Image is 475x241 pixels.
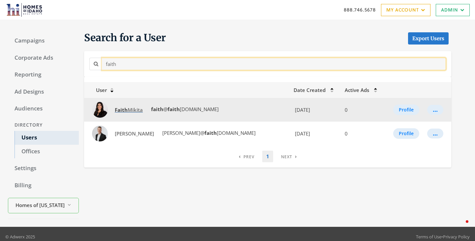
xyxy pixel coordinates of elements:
a: My Account [381,4,430,16]
a: Campaigns [8,34,79,48]
a: Terms of Use [416,234,441,240]
i: Search for a name or email address [94,61,98,66]
iframe: Intercom live chat [453,219,468,234]
a: Billing [8,179,79,193]
img: Adwerx [5,2,44,18]
nav: pagination [235,151,301,162]
input: Search for a name or email address [102,58,446,70]
strong: faith [205,130,217,136]
strong: Faith [115,106,128,113]
a: [PERSON_NAME] [111,128,158,140]
td: [DATE] [290,122,341,145]
a: FaithMikita [111,104,147,116]
span: [PERSON_NAME]@ [DOMAIN_NAME] [161,130,256,136]
a: Ad Designs [8,85,79,99]
td: [DATE] [290,98,341,122]
a: Audiences [8,102,79,116]
span: Date Created [294,87,326,93]
td: 0 [341,122,383,145]
a: Export Users [408,32,449,45]
a: Reporting [8,68,79,82]
a: Offices [15,145,79,159]
span: User [88,87,107,93]
a: 888.746.5678 [344,6,376,13]
img: Toby Basner profile [92,126,108,141]
div: ... [433,109,438,110]
strong: faith [151,106,163,112]
span: @ [DOMAIN_NAME] [150,106,219,112]
strong: faith [168,106,180,112]
button: ... [427,105,443,115]
a: Admin [436,4,470,16]
div: • [416,233,470,240]
span: Active Ads [345,87,369,93]
button: Homes of [US_STATE] [8,198,79,213]
button: ... [427,129,443,138]
button: Profile [393,128,419,139]
div: ... [433,133,438,134]
img: Faith Mikita profile [92,102,108,118]
button: Profile [393,105,419,115]
p: © Adwerx 2025 [5,233,35,240]
span: Homes of [US_STATE] [16,201,65,209]
span: Search for a User [84,31,166,45]
div: Directory [8,119,79,131]
td: 0 [341,98,383,122]
a: Users [15,131,79,145]
a: Corporate Ads [8,51,79,65]
a: 1 [262,151,273,162]
a: Privacy Policy [443,234,470,240]
span: [PERSON_NAME] [115,130,154,137]
span: Mikita [115,106,143,113]
a: Settings [8,162,79,175]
